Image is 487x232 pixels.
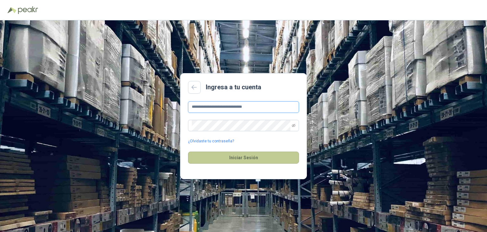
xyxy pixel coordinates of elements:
img: Peakr [18,6,38,14]
span: eye-invisible [292,124,295,127]
img: Logo [8,7,16,13]
h2: Ingresa a tu cuenta [206,82,261,92]
button: Iniciar Sesión [188,152,299,164]
a: ¿Olvidaste tu contraseña? [188,138,234,144]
